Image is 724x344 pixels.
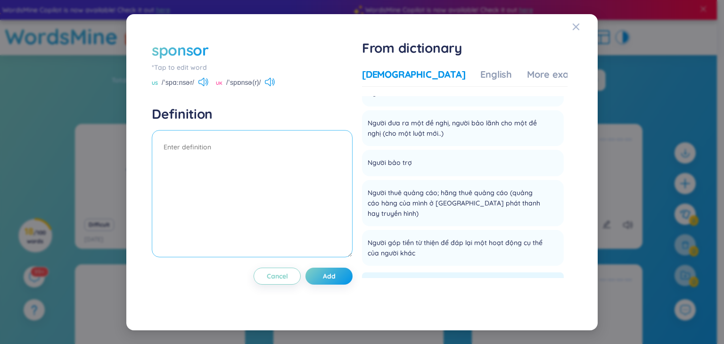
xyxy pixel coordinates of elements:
[527,68,595,81] div: More examples
[152,80,158,87] span: US
[323,271,336,281] span: Add
[368,238,546,258] span: Người góp tiền từ thiện để đáp lại một hoạt động cụ thể của người khác
[152,40,209,60] div: sponsor
[162,77,194,88] span: /ˈspɑːnsər/
[480,68,512,81] div: English
[362,68,465,81] div: [DEMOGRAPHIC_DATA]
[370,278,545,288] span: Ngoại động từ
[226,77,261,88] span: /ˈspɒnsə(r)/
[368,188,546,219] span: Người thuê quảng cáo; hãng thuê quảng cáo (quảng cáo hàng của mình ở [GEOGRAPHIC_DATA] phát thanh...
[216,80,222,87] span: UK
[572,14,598,40] button: Close
[152,62,353,73] div: *Tap to edit word
[267,271,288,281] span: Cancel
[362,40,568,57] h1: From dictionary
[368,157,412,169] span: Người bảo trợ
[152,106,353,123] h4: Definition
[368,118,546,139] span: Người đưa ra một đề nghị, người bảo lãnh cho một đề nghị (cho một luật mới..)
